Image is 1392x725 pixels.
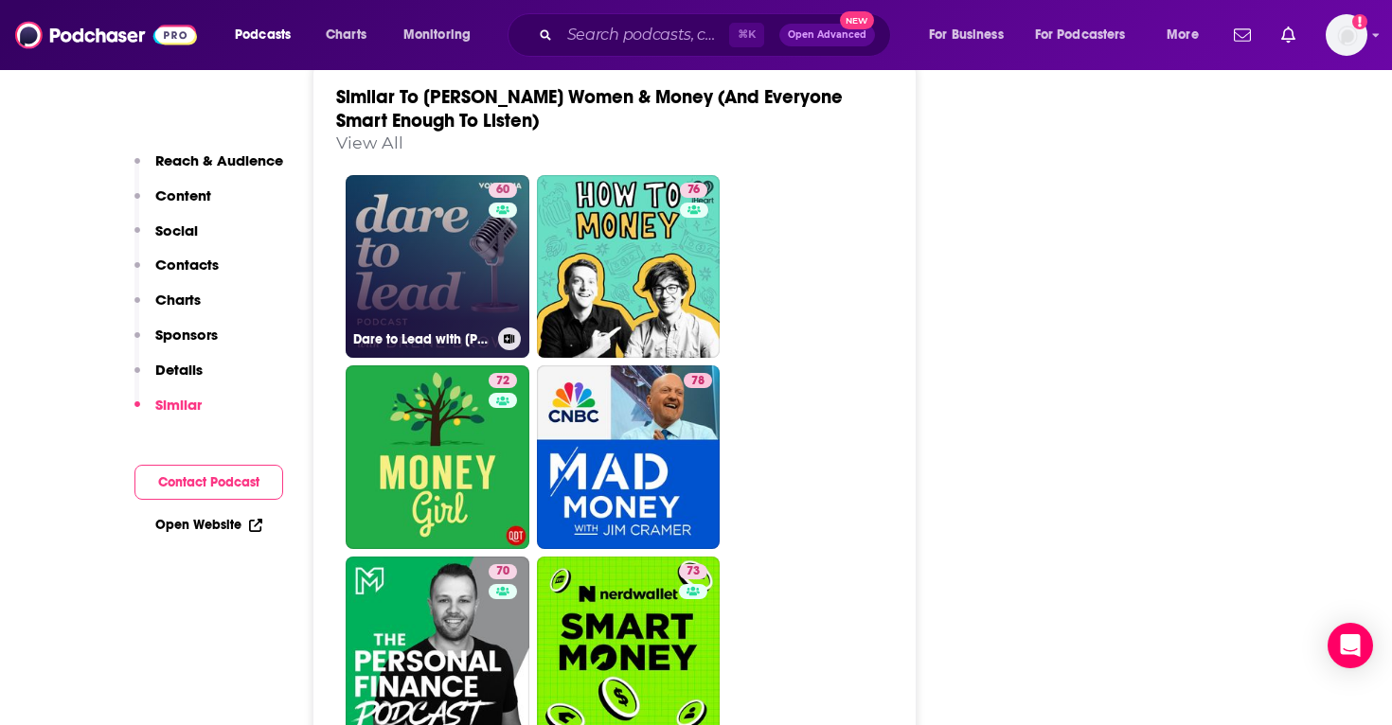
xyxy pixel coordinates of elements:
[560,20,729,50] input: Search podcasts, credits, & more...
[403,22,471,48] span: Monitoring
[687,562,700,581] span: 73
[489,564,517,579] a: 70
[537,175,721,359] a: 76
[684,373,712,388] a: 78
[346,365,529,549] a: 72
[1226,19,1258,51] a: Show notifications dropdown
[336,133,403,152] a: View All
[680,183,707,198] a: 76
[390,20,495,50] button: open menu
[134,291,201,326] button: Charts
[840,11,874,29] span: New
[222,20,315,50] button: open menu
[1274,19,1303,51] a: Show notifications dropdown
[134,256,219,291] button: Contacts
[134,151,283,186] button: Reach & Audience
[1326,14,1367,56] button: Show profile menu
[1153,20,1222,50] button: open menu
[1167,22,1199,48] span: More
[155,326,218,344] p: Sponsors
[779,24,875,46] button: Open AdvancedNew
[336,85,843,133] a: Similar To [PERSON_NAME] Women & Money (And Everyone Smart Enough To Listen)
[1035,22,1126,48] span: For Podcasters
[155,221,198,239] p: Social
[155,291,201,309] p: Charts
[1328,623,1373,668] div: Open Intercom Messenger
[929,22,1004,48] span: For Business
[729,23,764,47] span: ⌘ K
[346,175,529,359] a: 60Dare to Lead with [PERSON_NAME]
[1352,14,1367,29] svg: Add a profile image
[489,373,517,388] a: 72
[155,186,211,204] p: Content
[489,183,517,198] a: 60
[134,361,203,396] button: Details
[15,17,197,53] img: Podchaser - Follow, Share and Rate Podcasts
[134,396,202,431] button: Similar
[134,326,218,361] button: Sponsors
[155,361,203,379] p: Details
[537,365,721,549] a: 78
[687,181,700,200] span: 76
[496,562,509,581] span: 70
[691,372,705,391] span: 78
[526,13,909,57] div: Search podcasts, credits, & more...
[134,186,211,221] button: Content
[155,151,283,169] p: Reach & Audience
[155,396,202,414] p: Similar
[155,517,262,533] a: Open Website
[788,30,866,40] span: Open Advanced
[1326,14,1367,56] span: Logged in as KTMSseat4
[134,465,283,500] button: Contact Podcast
[134,221,198,256] button: Social
[679,564,707,579] a: 73
[496,372,509,391] span: 72
[1023,20,1153,50] button: open menu
[353,331,491,347] h3: Dare to Lead with [PERSON_NAME]
[916,20,1027,50] button: open menu
[496,181,509,200] span: 60
[235,22,291,48] span: Podcasts
[313,20,378,50] a: Charts
[326,22,366,48] span: Charts
[1326,14,1367,56] img: User Profile
[155,256,219,274] p: Contacts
